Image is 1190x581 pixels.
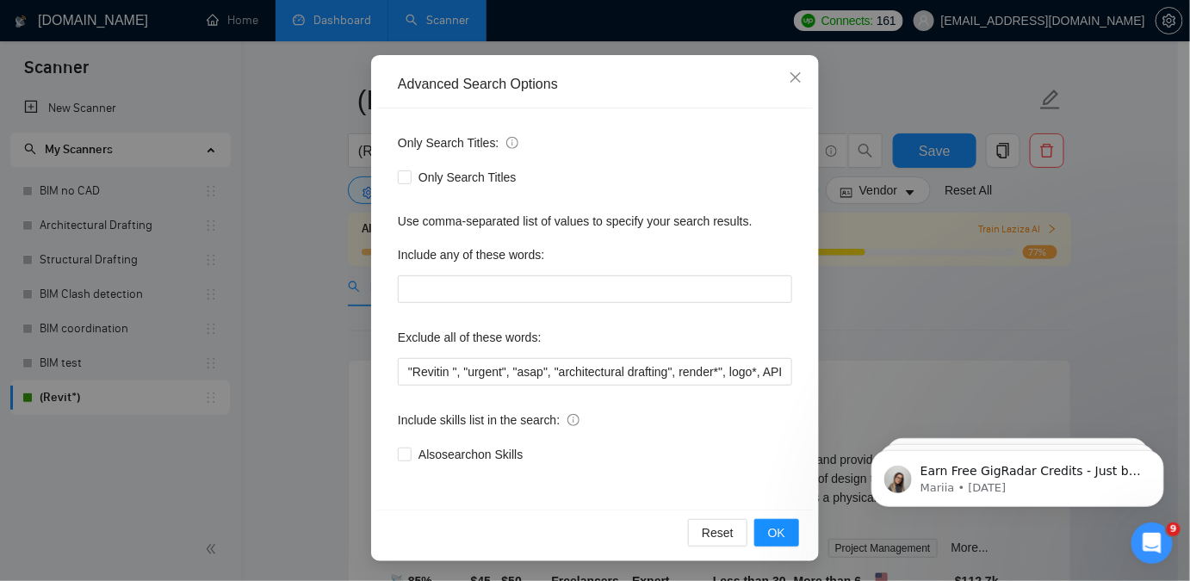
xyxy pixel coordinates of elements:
span: Only Search Titles [412,168,524,187]
span: Only Search Titles: [398,133,518,152]
div: Advanced Search Options [398,75,792,94]
button: Close [772,55,819,102]
label: Include any of these words: [398,241,544,269]
span: close [789,71,803,84]
span: 9 [1167,522,1181,536]
iframe: Intercom notifications message [846,414,1190,535]
span: Include skills list in the search: [398,411,580,430]
label: Exclude all of these words: [398,324,542,351]
span: info-circle [567,414,580,426]
span: Reset [702,523,734,542]
span: Also search on Skills [412,445,530,464]
span: OK [768,523,785,542]
button: Reset [688,519,747,547]
iframe: Intercom live chat [1131,522,1173,564]
span: info-circle [506,137,518,149]
button: OK [754,519,799,547]
div: Use comma-separated list of values to specify your search results. [398,212,792,231]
